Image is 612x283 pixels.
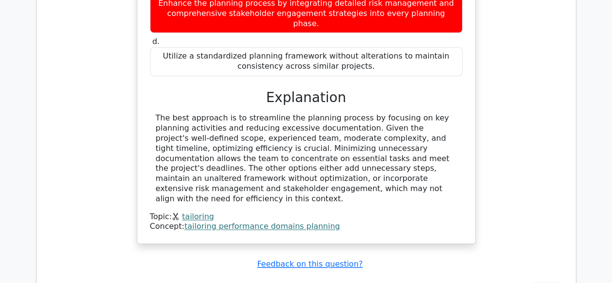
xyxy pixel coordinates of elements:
[257,259,362,268] a: Feedback on this question?
[150,222,463,232] div: Concept:
[182,212,214,221] a: tailoring
[152,37,160,46] span: d.
[150,47,463,76] div: Utilize a standardized planning framework without alterations to maintain consistency across simi...
[184,222,340,231] a: tailoring performance domains planning
[156,113,457,204] div: The best approach is to streamline the planning process by focusing on key planning activities an...
[156,89,457,106] h3: Explanation
[150,212,463,222] div: Topic:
